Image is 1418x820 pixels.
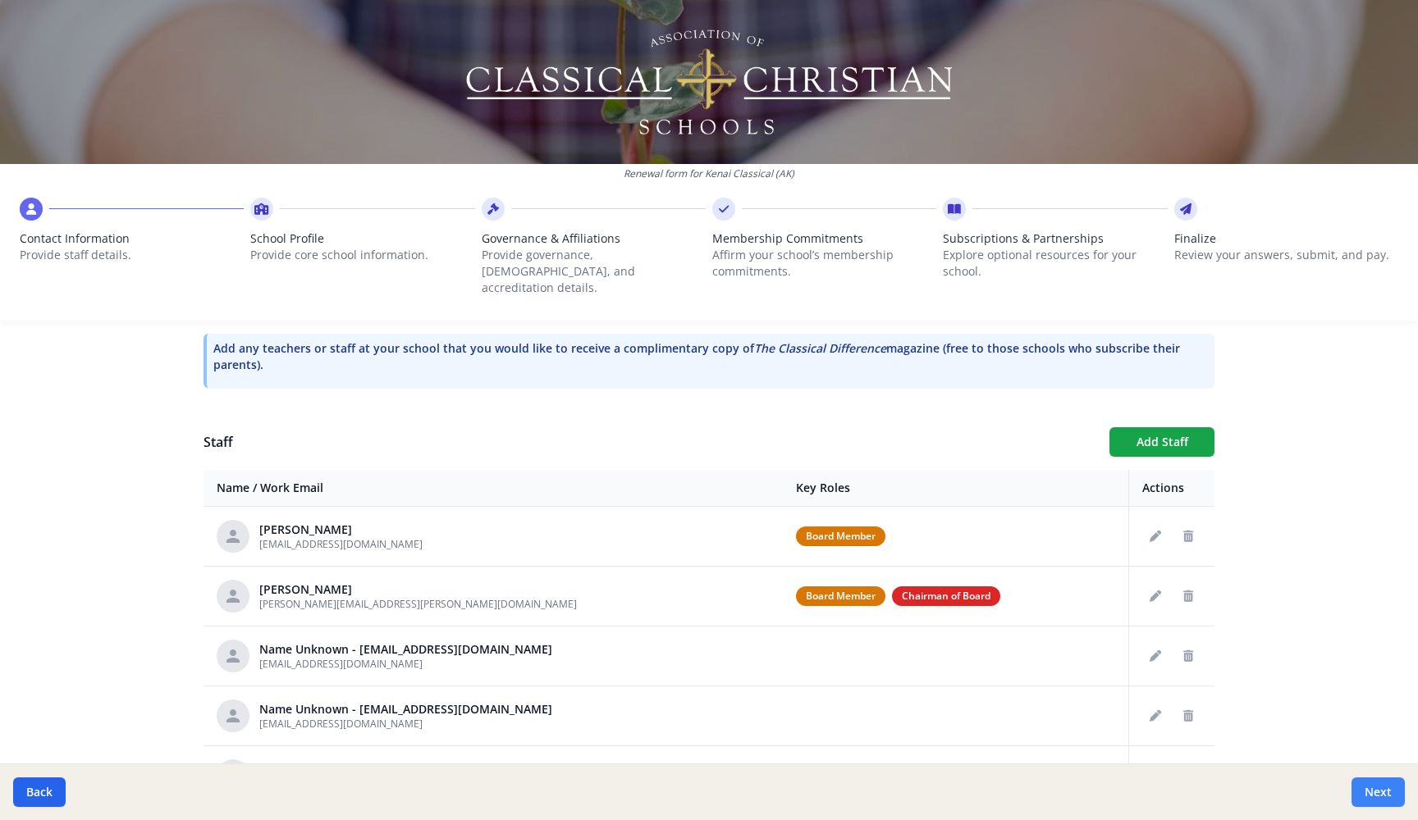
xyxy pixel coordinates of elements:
button: Delete staff [1175,643,1201,669]
div: Name Unknown - [EMAIL_ADDRESS][DOMAIN_NAME] [259,701,552,717]
span: School Profile [250,230,474,247]
span: Finalize [1174,230,1398,247]
p: Affirm your school’s membership commitments. [712,247,936,280]
p: Provide core school information. [250,247,474,263]
p: Add any teachers or staff at your school that you would like to receive a complimentary copy of m... [213,340,1208,373]
button: Edit staff [1142,703,1169,729]
span: Governance & Affiliations [482,230,706,247]
span: Chairman of Board [892,586,1000,606]
p: Explore optional resources for your school. [943,247,1167,280]
i: The Classical Difference [754,340,886,356]
img: Logo [464,25,955,139]
span: Board Member [796,526,885,546]
th: Name / Work Email [204,470,783,507]
button: Edit staff [1142,763,1169,789]
span: [EMAIL_ADDRESS][DOMAIN_NAME] [259,717,423,731]
span: Board Member [796,586,885,606]
th: Key Roles [783,470,1129,507]
button: Edit staff [1142,523,1169,549]
th: Actions [1129,470,1215,507]
span: Membership Commitments [712,230,936,247]
p: Review your answers, submit, and pay. [1174,247,1398,263]
span: Subscriptions & Partnerships [943,230,1167,247]
p: Provide staff details. [20,247,244,263]
button: Edit staff [1142,643,1169,669]
div: [PERSON_NAME] [259,761,423,777]
div: [PERSON_NAME] [259,522,423,538]
button: Delete staff [1175,523,1201,549]
div: Name Unknown - [EMAIL_ADDRESS][DOMAIN_NAME] [259,641,552,658]
button: Back [13,777,66,807]
div: [PERSON_NAME] [259,581,577,598]
button: Delete staff [1175,703,1201,729]
h1: Staff [204,432,1096,452]
span: [EMAIL_ADDRESS][DOMAIN_NAME] [259,537,423,551]
span: Contact Information [20,230,244,247]
span: [EMAIL_ADDRESS][DOMAIN_NAME] [259,657,423,671]
button: Next [1352,777,1405,807]
button: Delete staff [1175,583,1201,609]
button: Edit staff [1142,583,1169,609]
span: [PERSON_NAME][EMAIL_ADDRESS][PERSON_NAME][DOMAIN_NAME] [259,597,577,611]
button: Delete staff [1175,763,1201,789]
p: Provide governance, [DEMOGRAPHIC_DATA], and accreditation details. [482,247,706,296]
button: Add Staff [1109,427,1214,457]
